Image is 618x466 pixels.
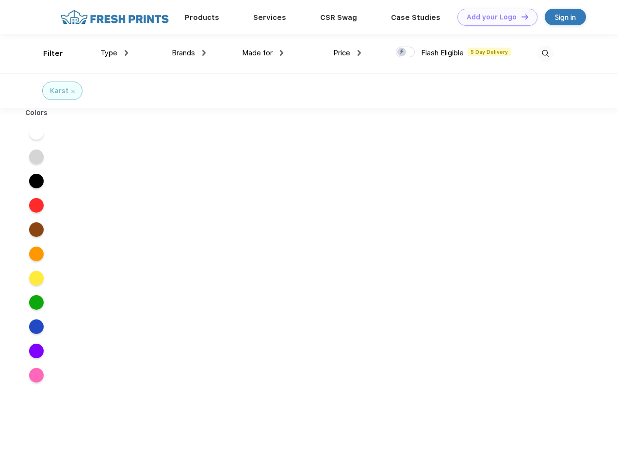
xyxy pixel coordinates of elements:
[100,49,117,57] span: Type
[202,50,206,56] img: dropdown.png
[468,48,511,56] span: 5 Day Delivery
[185,13,219,22] a: Products
[320,13,357,22] a: CSR Swag
[242,49,273,57] span: Made for
[50,86,68,96] div: Karst
[421,49,464,57] span: Flash Eligible
[43,48,63,59] div: Filter
[521,14,528,19] img: DT
[18,108,55,118] div: Colors
[172,49,195,57] span: Brands
[358,50,361,56] img: dropdown.png
[467,13,517,21] div: Add your Logo
[545,9,586,25] a: Sign in
[537,46,553,62] img: desktop_search.svg
[333,49,350,57] span: Price
[280,50,283,56] img: dropdown.png
[58,9,172,26] img: fo%20logo%202.webp
[125,50,128,56] img: dropdown.png
[71,90,75,93] img: filter_cancel.svg
[253,13,286,22] a: Services
[555,12,576,23] div: Sign in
